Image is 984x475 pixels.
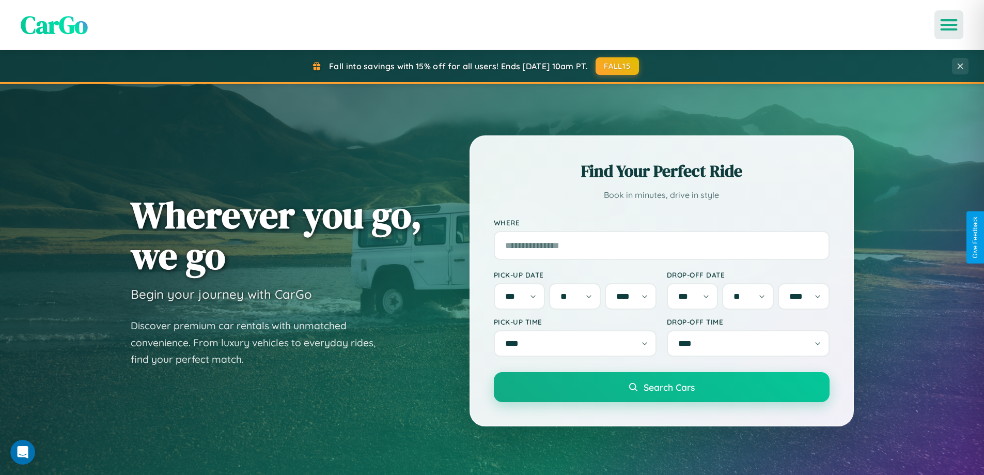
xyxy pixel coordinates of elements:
[21,8,88,42] span: CarGo
[494,218,830,227] label: Where
[494,372,830,402] button: Search Cars
[131,317,389,368] p: Discover premium car rentals with unmatched convenience. From luxury vehicles to everyday rides, ...
[329,61,588,71] span: Fall into savings with 15% off for all users! Ends [DATE] 10am PT.
[131,286,312,302] h3: Begin your journey with CarGo
[644,381,695,393] span: Search Cars
[10,440,35,465] iframe: Intercom live chat
[494,160,830,182] h2: Find Your Perfect Ride
[596,57,639,75] button: FALL15
[494,317,657,326] label: Pick-up Time
[972,217,979,258] div: Give Feedback
[934,10,963,39] button: Open menu
[494,188,830,203] p: Book in minutes, drive in style
[494,270,657,279] label: Pick-up Date
[667,317,830,326] label: Drop-off Time
[131,194,422,276] h1: Wherever you go, we go
[667,270,830,279] label: Drop-off Date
